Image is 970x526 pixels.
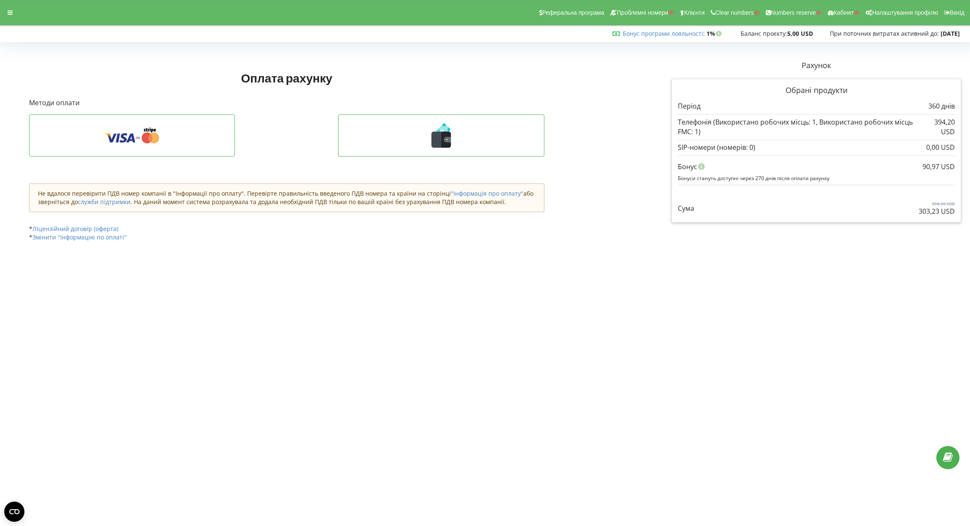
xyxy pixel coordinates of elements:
[678,143,755,152] p: SIP-номери (номерів: 0)
[922,159,955,175] div: 90,97 USD
[623,29,703,37] a: Бонус програми лояльності
[29,70,544,85] h1: Оплата рахунку
[678,117,921,137] p: Телефонія (Використано робочих місць: 1, Використано робочих місць FMC: 1)
[678,101,701,111] p: Період
[678,159,955,175] div: Бонус
[623,29,705,37] span: :
[78,198,131,206] a: служби підтримки
[834,9,854,16] span: Кабінет
[451,189,523,197] a: "Інформація про оплату"
[830,29,939,37] span: При поточних витратах активний до:
[919,207,955,216] p: 303,23 USD
[921,117,955,137] p: 394,20 USD
[617,9,668,16] span: Проблемні номери
[919,201,955,207] p: 394,20 USD
[29,98,544,108] p: Методи оплати
[678,85,955,96] p: Обрані продукти
[926,143,955,152] p: 0,00 USD
[32,225,118,233] a: Ліцензійний договір (оферта)
[32,233,127,241] a: Змінити "Інформацію по оплаті"
[941,29,960,37] strong: [DATE]
[706,29,724,37] strong: 1%
[872,9,938,16] span: Налаштування профілю
[928,101,955,111] p: 360 днів
[542,9,605,16] span: Реферальна програма
[715,9,754,16] span: Clear numbers
[787,29,813,37] strong: 5,00 USD
[4,502,24,522] button: Open CMP widget
[950,9,965,16] span: Вихід
[741,29,787,37] span: Баланс проєкту:
[771,9,816,16] span: Numbers reserve
[29,183,544,212] div: Не вдалося перевірити ПДВ номер компанії в "Інформації про оплату". Перевірте правильність введен...
[684,9,705,16] span: Клієнти
[678,175,955,182] p: Бонуси стануть доступні через 270 днів після оплати рахунку
[678,204,694,213] p: Сума
[672,60,961,71] p: Рахунок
